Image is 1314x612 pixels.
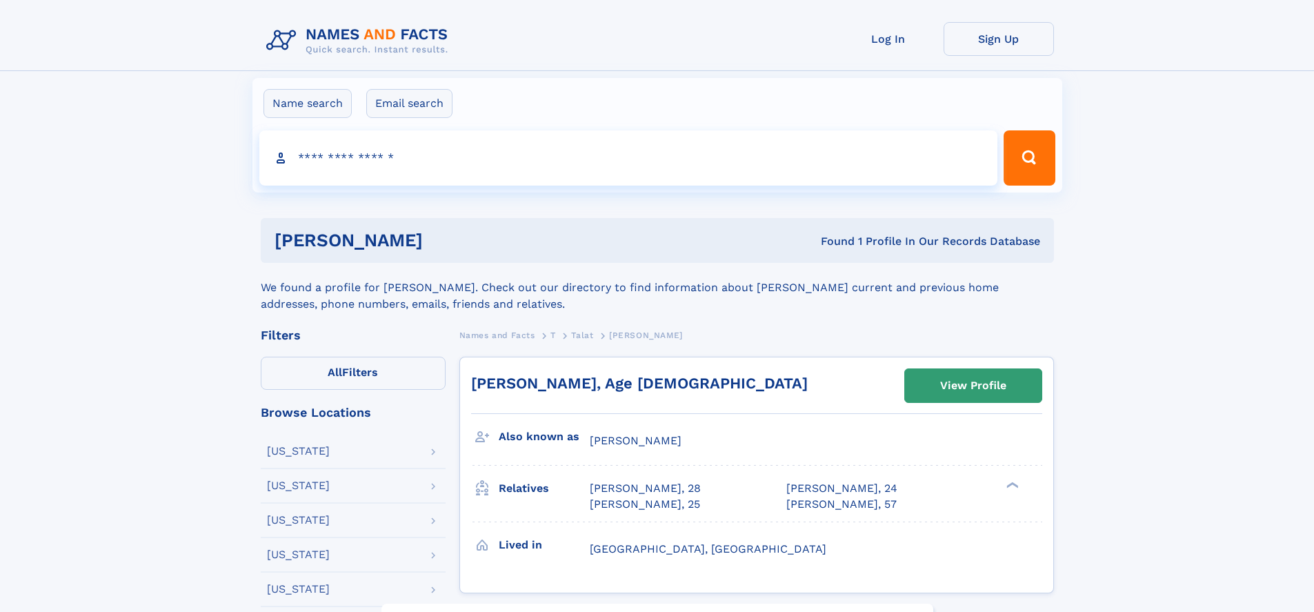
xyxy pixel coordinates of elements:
[267,446,330,457] div: [US_STATE]
[550,326,556,344] a: T
[590,497,700,512] a: [PERSON_NAME], 25
[263,89,352,118] label: Name search
[261,22,459,59] img: Logo Names and Facts
[940,370,1006,402] div: View Profile
[590,481,701,496] a: [PERSON_NAME], 28
[1003,481,1019,490] div: ❯
[786,497,897,512] a: [PERSON_NAME], 57
[609,330,683,340] span: [PERSON_NAME]
[499,533,590,557] h3: Lived in
[328,366,342,379] span: All
[259,130,998,186] input: search input
[499,477,590,500] h3: Relatives
[571,326,593,344] a: Talat
[261,357,446,390] label: Filters
[261,263,1054,313] div: We found a profile for [PERSON_NAME]. Check out our directory to find information about [PERSON_N...
[471,375,808,392] a: [PERSON_NAME], Age [DEMOGRAPHIC_DATA]
[621,234,1040,249] div: Found 1 Profile In Our Records Database
[267,480,330,491] div: [US_STATE]
[786,481,897,496] a: [PERSON_NAME], 24
[833,22,944,56] a: Log In
[499,425,590,448] h3: Also known as
[905,369,1042,402] a: View Profile
[275,232,622,249] h1: [PERSON_NAME]
[267,549,330,560] div: [US_STATE]
[590,542,826,555] span: [GEOGRAPHIC_DATA], [GEOGRAPHIC_DATA]
[590,434,681,447] span: [PERSON_NAME]
[571,330,593,340] span: Talat
[944,22,1054,56] a: Sign Up
[366,89,452,118] label: Email search
[261,329,446,342] div: Filters
[261,406,446,419] div: Browse Locations
[267,515,330,526] div: [US_STATE]
[267,584,330,595] div: [US_STATE]
[1004,130,1055,186] button: Search Button
[459,326,535,344] a: Names and Facts
[550,330,556,340] span: T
